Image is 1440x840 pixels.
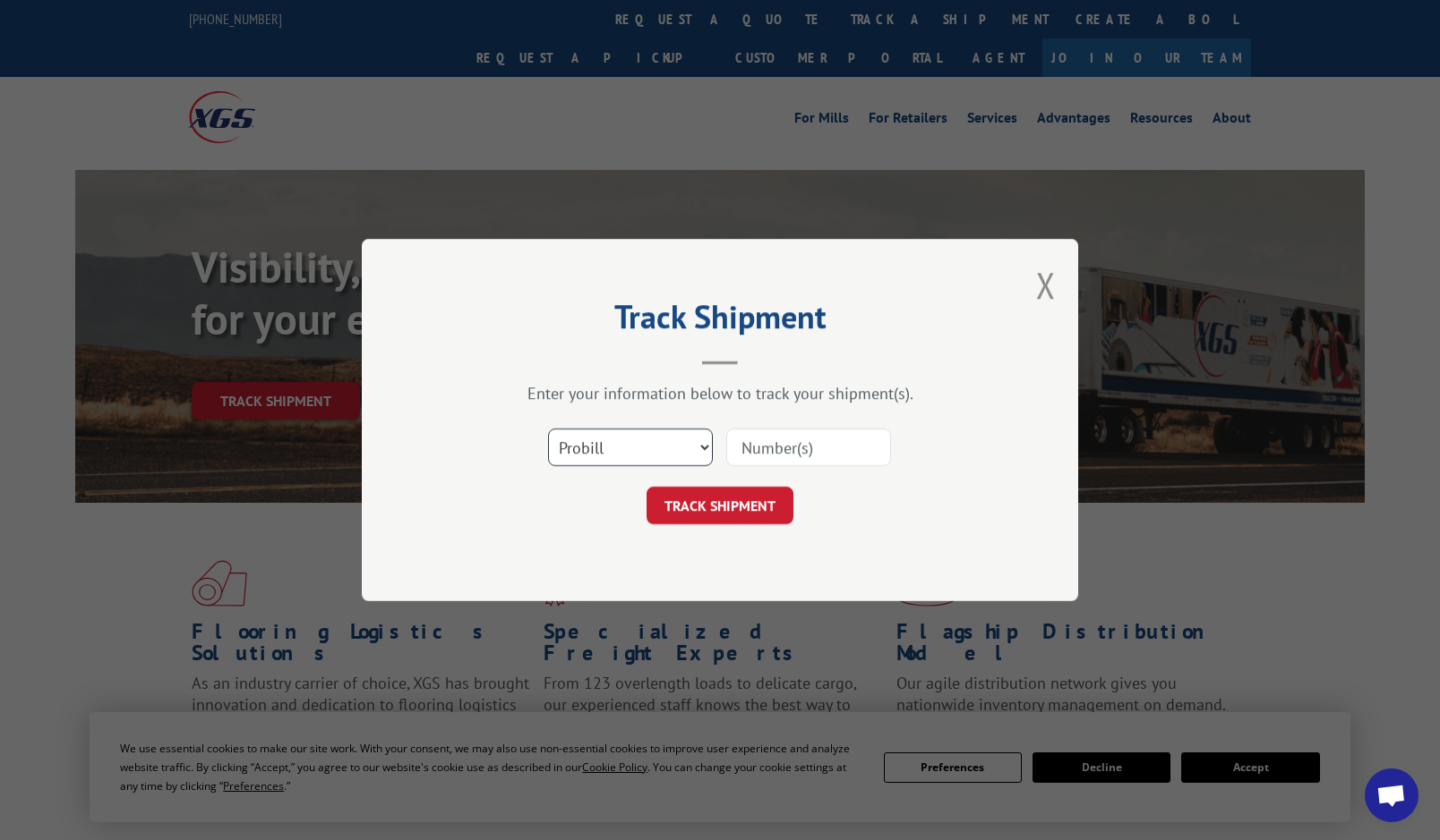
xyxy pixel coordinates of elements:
[451,304,989,338] h2: Track Shipment
[451,383,989,403] div: Enter your information below to track your shipment(s).
[1036,261,1056,309] button: Close modal
[1365,768,1419,822] div: Open chat
[726,428,891,466] input: Number(s)
[647,487,793,524] button: TRACK SHIPMENT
